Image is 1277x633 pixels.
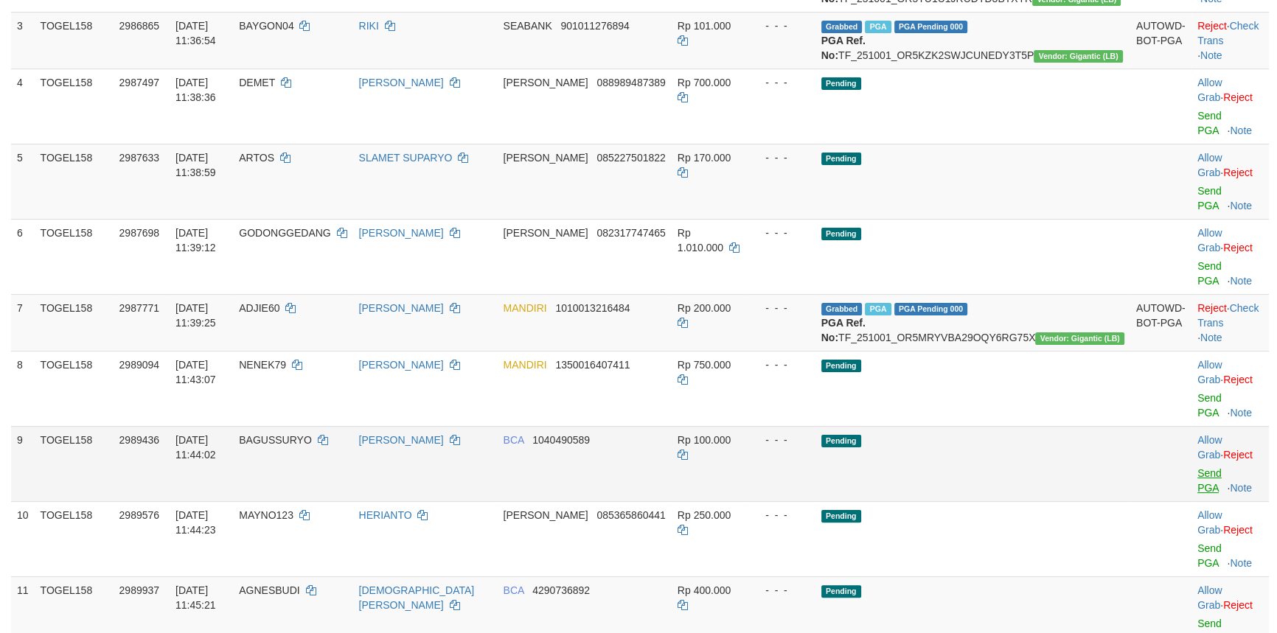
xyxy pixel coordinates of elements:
[1230,275,1252,287] a: Note
[865,21,891,33] span: Marked by azecs1
[678,227,723,253] span: Rp 1.010.000
[678,302,731,314] span: Rp 200.000
[678,434,731,446] span: Rp 100.000
[504,584,524,596] span: BCA
[11,69,35,144] td: 4
[754,18,810,33] div: - - -
[1035,332,1124,345] span: Vendor URL: https://dashboard.q2checkout.com/secure
[821,153,861,165] span: Pending
[532,434,590,446] span: Copy 1040490589 to clipboard
[1191,426,1269,501] td: ·
[821,585,861,598] span: Pending
[504,77,588,88] span: [PERSON_NAME]
[1191,351,1269,426] td: ·
[821,228,861,240] span: Pending
[1197,584,1222,611] a: Allow Grab
[1230,200,1252,211] a: Note
[754,508,810,522] div: - - -
[1197,467,1222,494] a: Send PGA
[359,584,475,611] a: [DEMOGRAPHIC_DATA][PERSON_NAME]
[1230,557,1252,569] a: Note
[1197,542,1222,569] a: Send PGA
[894,21,968,33] span: PGA Pending
[678,509,731,521] span: Rp 250.000
[821,435,861,447] span: Pending
[1197,509,1223,536] span: ·
[815,294,1130,351] td: TF_251001_OR5MRYVBA29OQY6RG75X
[1197,434,1222,461] a: Allow Grab
[504,152,588,164] span: [PERSON_NAME]
[1200,49,1222,61] a: Note
[555,359,630,371] span: Copy 1350016407411 to clipboard
[119,20,160,32] span: 2986865
[754,433,810,447] div: - - -
[555,302,630,314] span: Copy 1010013216484 to clipboard
[1130,12,1191,69] td: AUTOWD-BOT-PGA
[1230,482,1252,494] a: Note
[678,584,731,596] span: Rp 400.000
[1223,91,1253,103] a: Reject
[821,510,861,522] span: Pending
[504,359,547,371] span: MANDIRI
[11,12,35,69] td: 3
[1197,359,1223,385] span: ·
[754,75,810,90] div: - - -
[1230,125,1252,136] a: Note
[504,227,588,239] span: [PERSON_NAME]
[1191,69,1269,144] td: ·
[1223,599,1253,611] a: Reject
[1191,219,1269,294] td: ·
[678,152,731,164] span: Rp 170.000
[504,20,552,32] span: SEABANK
[1197,302,1227,314] a: Reject
[532,584,590,596] span: Copy 4290736892 to clipboard
[821,77,861,90] span: Pending
[1197,152,1222,178] a: Allow Grab
[1197,227,1223,253] span: ·
[754,150,810,165] div: - - -
[1197,185,1222,211] a: Send PGA
[35,69,114,144] td: TOGEL158
[596,152,665,164] span: Copy 085227501822 to clipboard
[754,225,810,240] div: - - -
[175,77,216,103] span: [DATE] 11:38:36
[1197,77,1222,103] a: Allow Grab
[1197,227,1222,253] a: Allow Grab
[1034,50,1123,63] span: Vendor URL: https://dashboard.q2checkout.com/secure
[865,303,891,315] span: Marked by azecs1
[35,12,114,69] td: TOGEL158
[678,77,731,88] span: Rp 700.000
[821,317,866,343] b: PGA Ref. No:
[821,21,863,33] span: Grabbed
[504,509,588,521] span: [PERSON_NAME]
[1223,449,1253,461] a: Reject
[1223,524,1253,536] a: Reject
[1191,144,1269,219] td: ·
[359,359,444,371] a: [PERSON_NAME]
[1223,374,1253,385] a: Reject
[678,20,731,32] span: Rp 101.000
[560,20,629,32] span: Copy 901011276894 to clipboard
[359,20,379,32] a: RIKI
[596,227,665,239] span: Copy 082317747465 to clipboard
[1197,77,1223,103] span: ·
[1130,294,1191,351] td: AUTOWD-BOT-PGA
[1197,302,1259,329] a: Check Trans
[1197,260,1222,287] a: Send PGA
[1197,434,1223,461] span: ·
[894,303,968,315] span: PGA Pending
[596,77,665,88] span: Copy 088989487389 to clipboard
[1197,509,1222,536] a: Allow Grab
[678,359,731,371] span: Rp 750.000
[359,227,444,239] a: [PERSON_NAME]
[1230,407,1252,419] a: Note
[821,360,861,372] span: Pending
[1197,20,1227,32] a: Reject
[821,303,863,315] span: Grabbed
[1191,501,1269,576] td: ·
[1197,20,1259,46] a: Check Trans
[359,434,444,446] a: [PERSON_NAME]
[504,302,547,314] span: MANDIRI
[1223,242,1253,253] a: Reject
[1223,167,1253,178] a: Reject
